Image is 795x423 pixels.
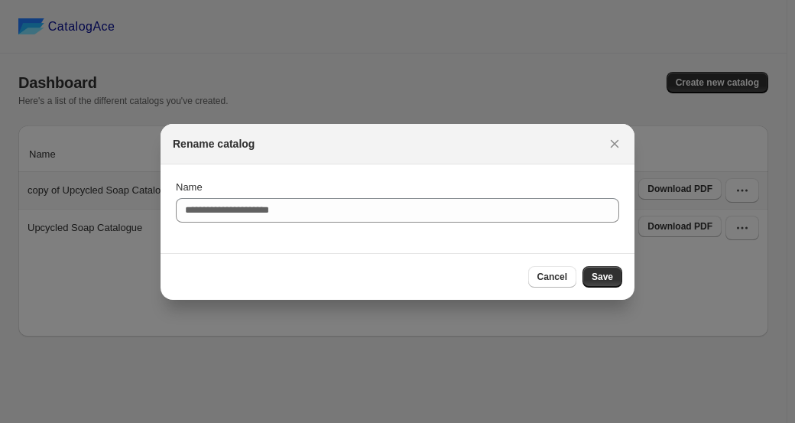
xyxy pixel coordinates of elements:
[537,271,567,283] span: Cancel
[592,271,613,283] span: Save
[173,136,255,151] h2: Rename catalog
[582,266,622,288] button: Save
[176,181,203,193] span: Name
[528,266,576,288] button: Cancel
